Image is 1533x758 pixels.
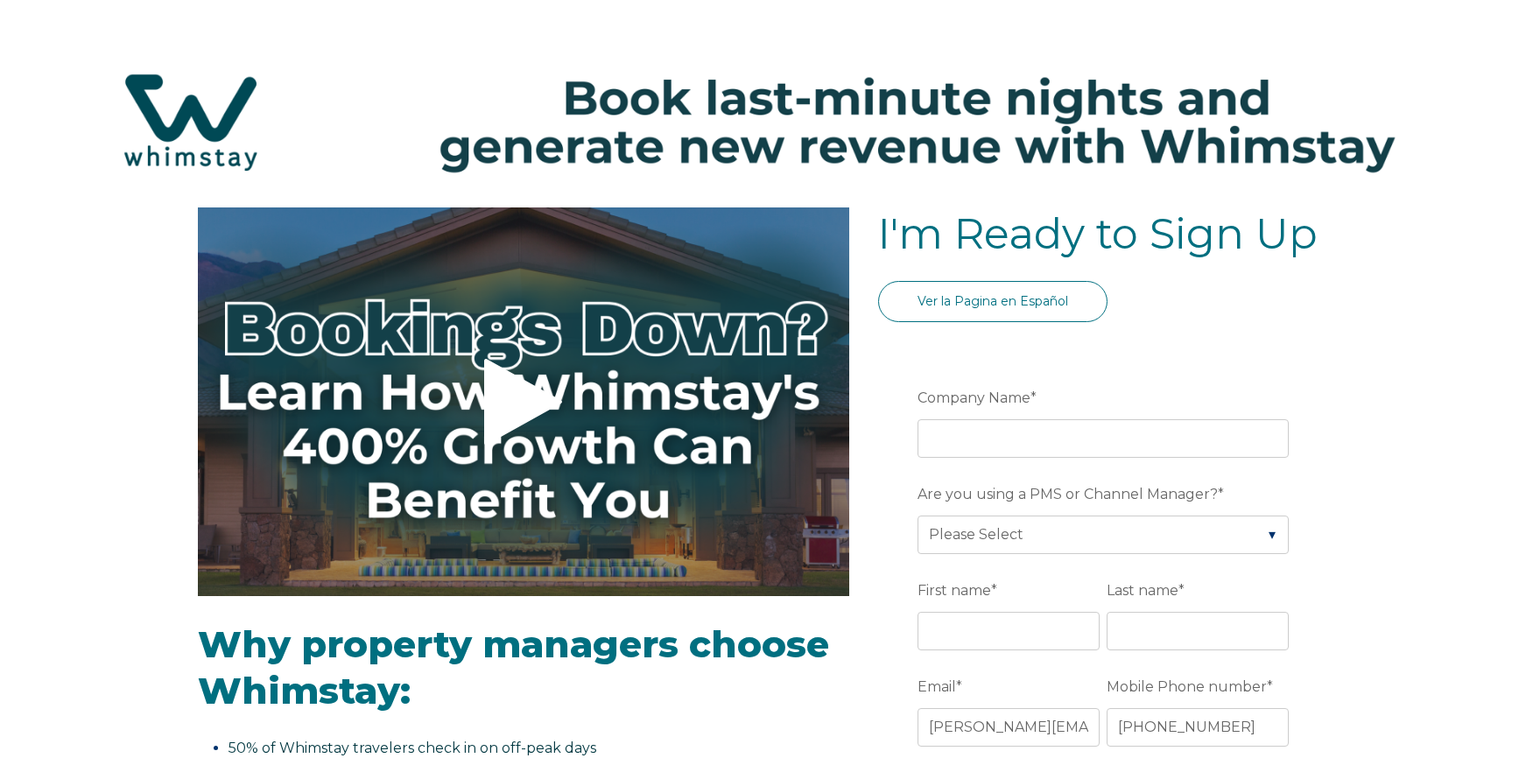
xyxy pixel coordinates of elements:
span: Why property managers choose Whimstay: [198,621,829,713]
span: Are you using a PMS or Channel Manager? [918,481,1218,508]
span: 50% of Whimstay travelers check in on off-peak days [229,740,596,756]
span: First name [918,577,991,604]
a: Ver la Pagina en Español [878,281,1108,322]
span: Company Name [918,384,1030,411]
span: Last name [1107,577,1178,604]
span: I'm Ready to Sign Up [878,208,1318,259]
span: Email [918,673,956,700]
span: Mobile Phone number [1107,673,1267,700]
img: Hubspot header for SSOB (4) [18,43,1515,201]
